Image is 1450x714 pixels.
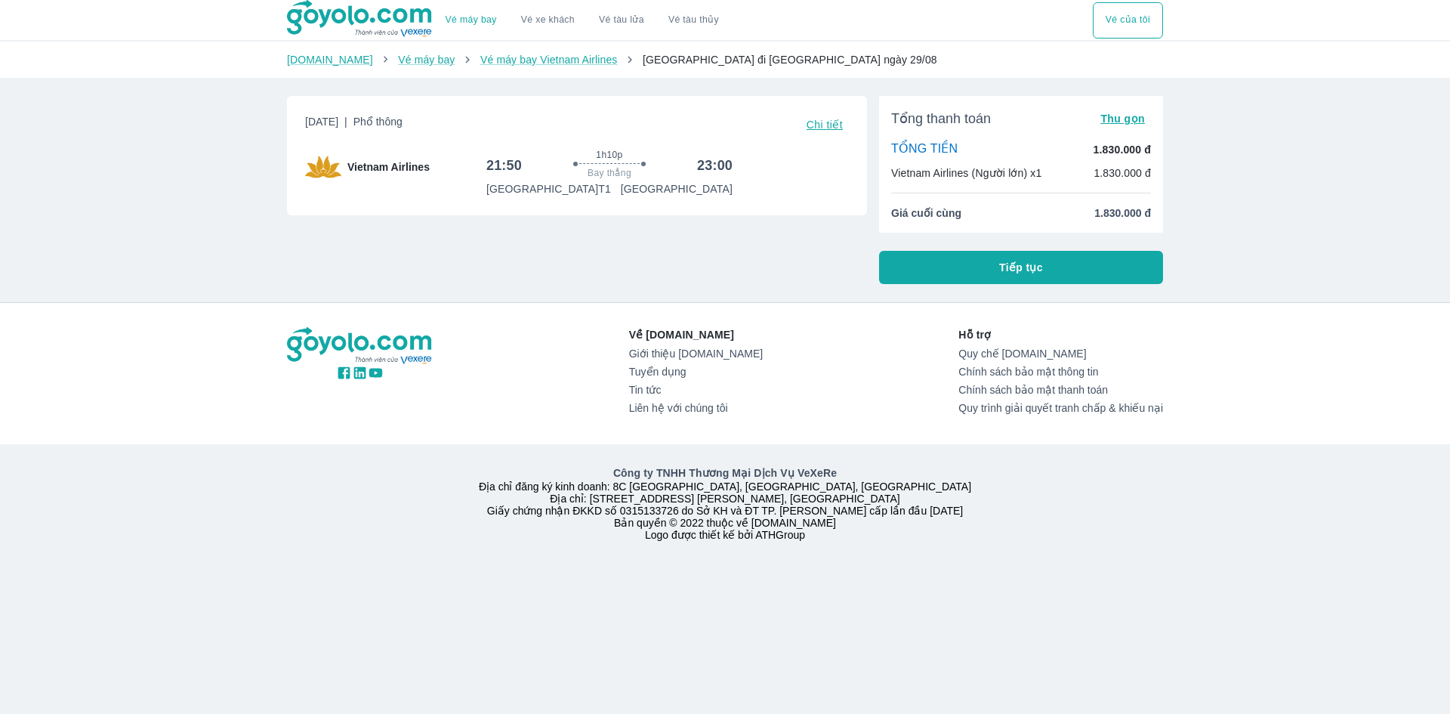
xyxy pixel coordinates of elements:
p: Vietnam Airlines (Người lớn) x1 [891,165,1041,181]
a: Chính sách bảo mật thông tin [958,366,1163,378]
p: Hỗ trợ [958,327,1163,342]
span: Tiếp tục [999,260,1043,275]
p: Công ty TNHH Thương Mại Dịch Vụ VeXeRe [290,465,1160,481]
div: choose transportation mode [433,2,731,39]
div: Địa chỉ đăng ký kinh doanh: 8C [GEOGRAPHIC_DATA], [GEOGRAPHIC_DATA], [GEOGRAPHIC_DATA] Địa chỉ: [... [278,465,1172,541]
span: [GEOGRAPHIC_DATA] đi [GEOGRAPHIC_DATA] ngày 29/08 [643,54,937,66]
a: Vé máy bay Vietnam Airlines [480,54,618,66]
p: 1.830.000 đ [1094,165,1151,181]
p: [GEOGRAPHIC_DATA] [621,181,733,196]
a: Vé xe khách [521,14,575,26]
button: Chi tiết [801,114,849,135]
a: Tuyển dụng [629,366,763,378]
a: Vé máy bay [398,54,455,66]
span: 1.830.000 đ [1094,206,1151,221]
span: | [344,116,347,128]
p: [GEOGRAPHIC_DATA] T1 [486,181,611,196]
button: Thu gọn [1094,108,1151,129]
a: Vé tàu lửa [587,2,656,39]
a: Quy chế [DOMAIN_NAME] [958,348,1163,360]
a: Chính sách bảo mật thanh toán [958,384,1163,396]
span: Phổ thông [353,116,403,128]
div: choose transportation mode [1093,2,1163,39]
p: 1.830.000 đ [1094,142,1151,157]
span: Chi tiết [807,119,843,131]
span: 1h10p [596,149,622,161]
a: [DOMAIN_NAME] [287,54,373,66]
a: Vé máy bay [446,14,497,26]
span: Vietnam Airlines [347,159,430,175]
span: Tổng thanh toán [891,110,991,128]
span: Giá cuối cùng [891,206,961,221]
span: Bay thẳng [588,167,631,179]
h6: 23:00 [697,156,733,175]
img: logo [287,327,433,365]
h6: 21:50 [486,156,522,175]
a: Quy trình giải quyết tranh chấp & khiếu nại [958,402,1163,414]
p: TỔNG TIỀN [891,141,958,158]
button: Vé tàu thủy [656,2,731,39]
p: Về [DOMAIN_NAME] [629,327,763,342]
nav: breadcrumb [287,52,1163,67]
a: Giới thiệu [DOMAIN_NAME] [629,348,763,360]
span: Thu gọn [1100,113,1145,125]
span: [DATE] [305,114,403,135]
a: Tin tức [629,384,763,396]
a: Liên hệ với chúng tôi [629,402,763,414]
button: Vé của tôi [1093,2,1163,39]
button: Tiếp tục [879,251,1163,284]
